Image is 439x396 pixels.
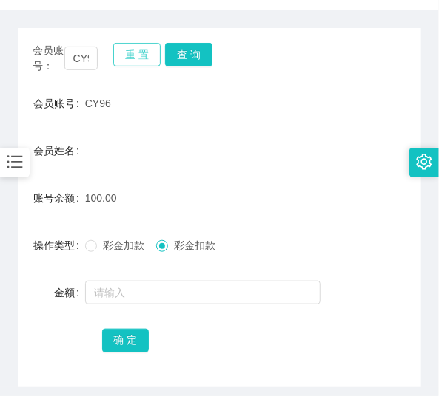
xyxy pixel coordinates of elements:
label: 账号余额 [33,192,85,204]
span: 彩金加款 [97,239,150,251]
button: 查 询 [165,43,212,66]
label: 操作类型 [33,239,85,251]
button: 重 置 [113,43,161,66]
span: 彩金扣款 [168,239,221,251]
input: 会员账号 [64,47,98,70]
i: 图标: setting [416,154,432,170]
i: 图标: bars [5,152,24,171]
input: 请输入 [85,281,321,304]
span: CY96 [85,98,111,109]
label: 会员姓名 [33,145,85,157]
label: 金额 [54,287,85,298]
label: 会员账号 [33,98,85,109]
span: 会员账号： [33,43,64,74]
span: 100.00 [85,192,117,204]
button: 确 定 [102,329,150,352]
